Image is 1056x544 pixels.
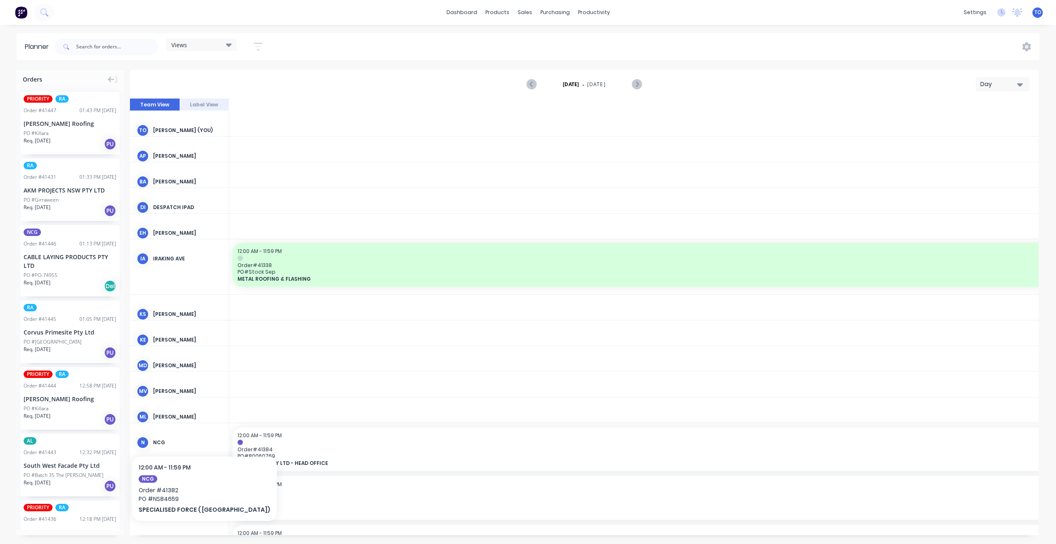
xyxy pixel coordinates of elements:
div: [PERSON_NAME] [153,388,222,395]
button: Previous page [527,79,537,89]
span: Views [171,41,187,49]
div: PU [104,205,116,217]
div: PU [104,347,116,359]
div: 12:58 PM [DATE] [79,382,116,390]
div: PU [104,413,116,426]
div: 12:32 PM [DATE] [79,449,116,456]
div: [PERSON_NAME] [153,336,222,344]
div: Order # 41443 [24,449,56,456]
div: PO #Killara [24,130,48,137]
div: [PERSON_NAME] [153,178,222,185]
div: MD [137,359,149,372]
span: Req. [DATE] [24,412,50,420]
div: DI [137,201,149,214]
div: Planner [25,42,53,52]
div: [PERSON_NAME] Roofing [24,528,116,537]
div: IA [137,253,149,265]
span: 12:00 AM - 11:59 PM [238,432,282,439]
span: 12:00 AM - 11:59 PM [238,530,282,537]
div: Order # 41447 [24,107,56,114]
div: PO #Killara [24,405,48,412]
span: PRIORITY [24,371,53,378]
span: PRIORITY [24,95,53,103]
div: Order # 41444 [24,382,56,390]
div: PO #Batch 35 The [PERSON_NAME] [24,472,103,479]
div: EH [137,227,149,239]
div: 01:05 PM [DATE] [79,315,116,323]
div: 01:43 PM [DATE] [79,107,116,114]
div: [PERSON_NAME] Roofing [24,395,116,403]
div: 01:33 PM [DATE] [79,173,116,181]
div: AP [137,150,149,162]
div: MV [137,385,149,397]
div: Despatch Ipad [153,204,222,211]
div: PO #[GEOGRAPHIC_DATA] [24,338,82,346]
button: Label View [180,99,229,111]
div: [PERSON_NAME] [153,311,222,318]
div: N [137,436,149,449]
div: products [481,6,514,19]
span: RA [55,371,69,378]
button: Next page [632,79,641,89]
div: [PERSON_NAME] [153,413,222,421]
span: RA [24,304,37,311]
span: PRIORITY [24,504,53,511]
a: dashboard [442,6,481,19]
div: NCG [153,439,222,446]
div: settings [960,6,991,19]
img: Factory [15,6,27,19]
div: BA [137,176,149,188]
div: Corvus Primesite Pty Ltd [24,328,116,337]
div: [PERSON_NAME] [153,362,222,369]
span: AL [24,437,36,445]
div: sales [514,6,536,19]
div: 01:13 PM [DATE] [79,240,116,248]
div: TO [137,124,149,137]
div: PU [104,138,116,150]
span: Req. [DATE] [24,279,50,286]
span: TO [1034,9,1041,16]
strong: [DATE] [563,81,579,88]
div: PO #Girraween [24,196,59,204]
span: 12:00 AM - 11:59 PM [238,481,282,488]
span: 12:00 AM - 11:59 PM [238,248,282,255]
span: RA [55,95,69,103]
div: Del [104,280,116,292]
span: Orders [23,75,42,84]
div: PU [104,480,116,492]
div: 12:18 PM [DATE] [79,515,116,523]
span: NCG [24,229,41,236]
span: RA [24,162,37,169]
div: CABLE LAYING PRODUCTS PTY LTD [24,253,116,270]
div: KE [137,334,149,346]
div: Order # 41446 [24,240,56,248]
div: purchasing [536,6,574,19]
div: Order # 41431 [24,173,56,181]
button: Day [976,77,1030,91]
span: RA [55,504,69,511]
button: Team View [130,99,180,111]
div: [PERSON_NAME] [153,152,222,160]
div: ML [137,411,149,423]
span: [DATE] [587,81,606,88]
div: PO #PO-74955 [24,272,58,279]
div: Day [980,80,1018,89]
span: Req. [DATE] [24,137,50,144]
div: Iraking Ave [153,255,222,262]
div: South West Facade Pty Ltd [24,461,116,470]
div: [PERSON_NAME] [153,229,222,237]
div: Order # 41445 [24,315,56,323]
span: - [582,79,584,89]
span: Req. [DATE] [24,204,50,211]
div: productivity [574,6,614,19]
input: Search for orders... [76,39,158,55]
div: KS [137,308,149,320]
div: [PERSON_NAME] Roofing [24,119,116,128]
div: Order # 41436 [24,515,56,523]
div: [PERSON_NAME] (You) [153,127,222,134]
span: Req. [DATE] [24,479,50,486]
span: Req. [DATE] [24,346,50,353]
div: AKM PROJECTS NSW PTY LTD [24,186,116,195]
